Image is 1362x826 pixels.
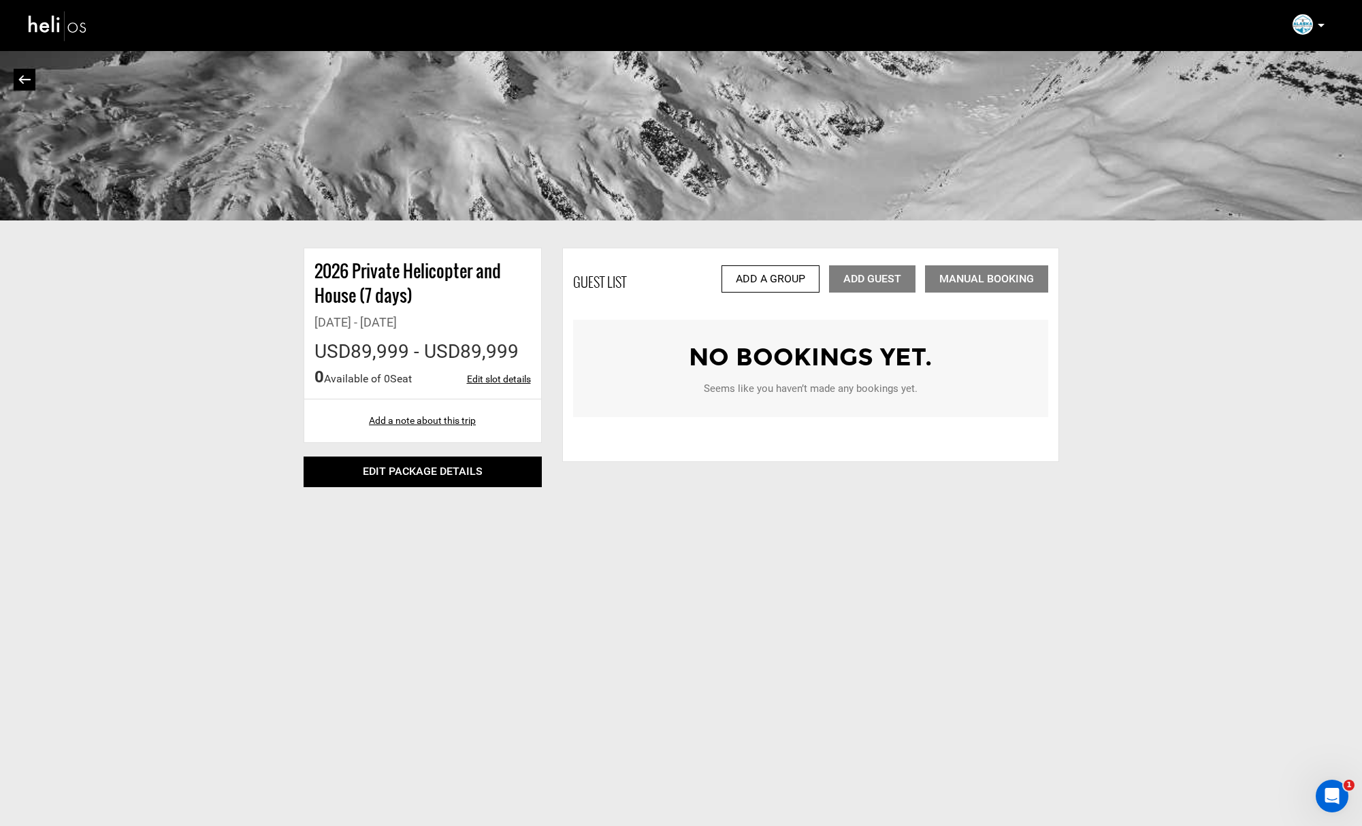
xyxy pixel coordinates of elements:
[580,340,1041,375] div: No Bookings Yet.
[304,457,542,487] button: Edit package details
[314,258,501,308] a: 2026 Private Helicopter and House (7 days)
[1293,14,1313,35] img: 438683b5cd015f564d7e3f120c79d992.png
[369,415,476,426] a: Add a note about this trip
[1316,780,1348,812] iframe: Intercom live chat
[721,265,820,293] a: Add a Group
[467,372,531,386] a: Edit slot details
[18,75,31,84] img: next
[580,382,1041,396] p: Seems like you haven’t made any bookings yet.
[1344,780,1355,791] span: 1
[390,372,412,385] span: Seat
[314,314,531,331] div: [DATE] - [DATE]
[314,367,324,386] span: 0
[314,365,412,389] div: Available of 0
[27,7,88,44] img: heli-logo
[573,272,626,292] div: Guest List
[314,338,531,365] div: USD89,999 - USD89,999
[363,465,483,478] a: Edit package details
